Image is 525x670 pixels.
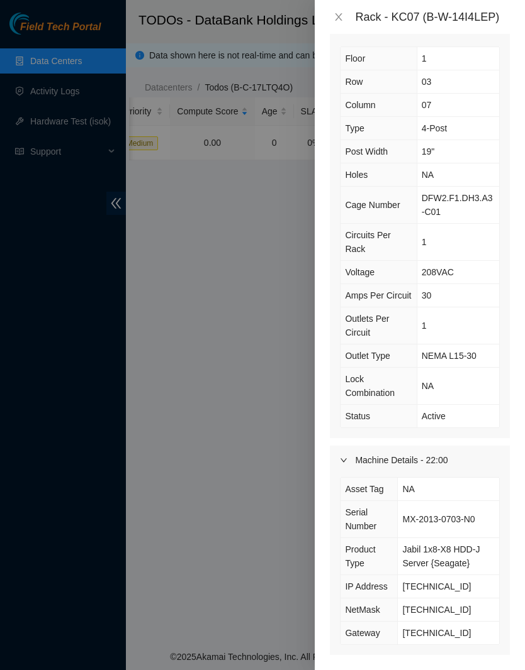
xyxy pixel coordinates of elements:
span: Active [422,411,446,421]
button: Close [330,11,347,23]
span: IP Address [345,581,387,591]
span: NA [402,484,414,494]
span: Serial Number [345,507,376,531]
span: Amps Per Circuit [345,290,411,300]
span: Type [345,123,364,133]
span: right [340,456,347,464]
span: Lock Combination [345,374,395,398]
span: Circuits Per Rack [345,230,390,254]
span: Post Width [345,146,388,157]
span: [TECHNICAL_ID] [402,605,471,615]
span: MX-2013-0703-N0 [402,514,475,524]
span: 1 [422,237,427,247]
span: 07 [422,100,432,110]
span: Gateway [345,628,380,638]
span: Asset Tag [345,484,383,494]
span: Row [345,77,363,87]
span: 30 [422,290,432,300]
span: Product Type [345,544,375,568]
span: Column [345,100,375,110]
span: Cage Number [345,200,400,210]
span: [TECHNICAL_ID] [402,581,471,591]
span: close [334,12,344,22]
span: 03 [422,77,432,87]
div: Machine Details - 22:00 [330,446,510,475]
span: DFW2.F1.DH3.A3-C01 [422,193,493,217]
div: Rack - KC07 (B-W-14I4LEP) [355,10,510,24]
span: 208VAC [422,267,454,277]
span: NetMask [345,605,380,615]
span: Floor [345,53,365,63]
span: NA [422,381,434,391]
span: [TECHNICAL_ID] [402,628,471,638]
span: NA [422,170,434,180]
span: Voltage [345,267,375,277]
span: NEMA L15-30 [422,351,477,361]
span: 4-Post [422,123,447,133]
span: Outlet Type [345,351,390,361]
span: Status [345,411,370,421]
span: Jabil 1x8-X8 HDD-J Server {Seagate} [402,544,480,568]
span: Holes [345,170,368,180]
span: Outlets Per Circuit [345,314,389,338]
span: 1 [422,321,427,331]
span: 19" [422,146,435,157]
span: 1 [422,53,427,63]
